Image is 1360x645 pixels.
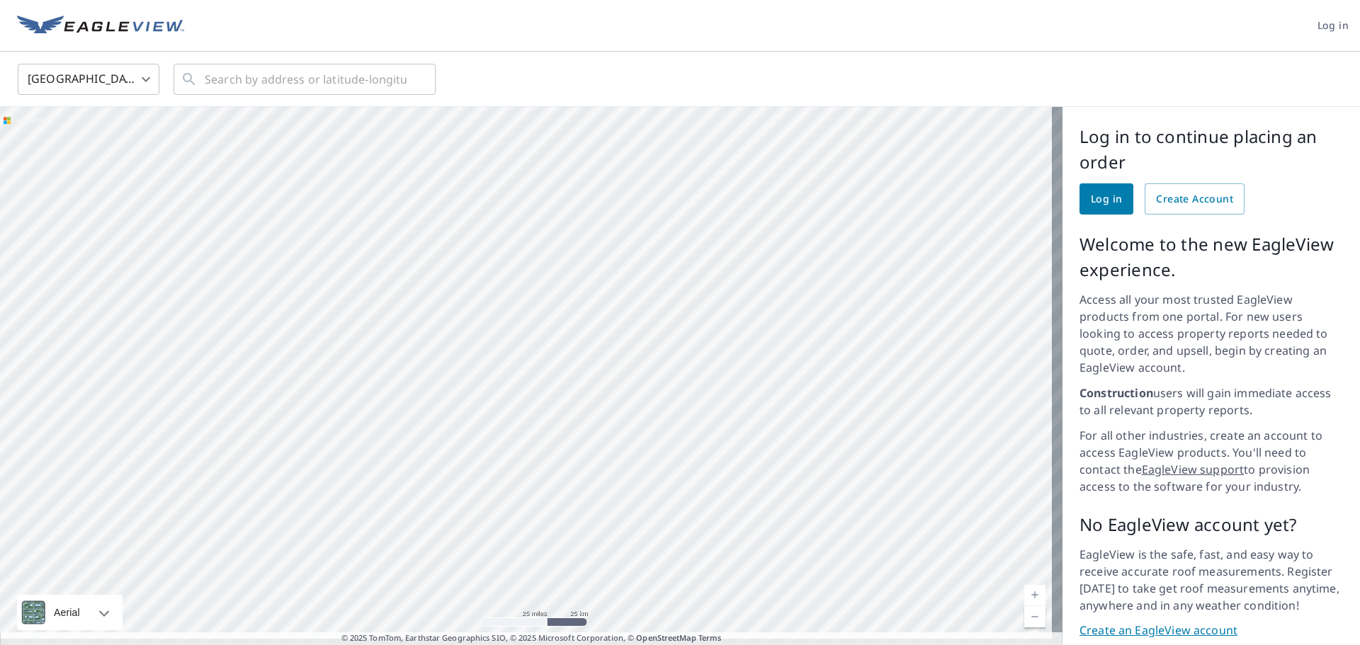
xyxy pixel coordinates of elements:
[1079,124,1343,175] p: Log in to continue placing an order
[1024,585,1045,606] a: Current Level 8, Zoom In
[636,632,696,643] a: OpenStreetMap
[18,59,159,99] div: [GEOGRAPHIC_DATA]
[1079,512,1343,537] p: No EagleView account yet?
[1079,546,1343,614] p: EagleView is the safe, fast, and easy way to receive accurate roof measurements. Register [DATE] ...
[1145,183,1245,215] a: Create Account
[1079,291,1343,376] p: Access all your most trusted EagleView products from one portal. For new users looking to access ...
[50,595,84,630] div: Aerial
[17,16,184,37] img: EV Logo
[1079,183,1133,215] a: Log in
[1156,190,1233,208] span: Create Account
[341,632,722,644] span: © 2025 TomTom, Earthstar Geographics SIO, © 2025 Microsoft Corporation, ©
[1142,462,1245,477] a: EagleView support
[1091,190,1122,208] span: Log in
[205,59,407,99] input: Search by address or latitude-longitude
[1317,17,1349,35] span: Log in
[1079,622,1343,639] a: Create an EagleView account
[1079,385,1153,401] strong: Construction
[1024,606,1045,627] a: Current Level 8, Zoom Out
[17,595,123,630] div: Aerial
[1079,427,1343,495] p: For all other industries, create an account to access EagleView products. You'll need to contact ...
[698,632,722,643] a: Terms
[1079,384,1343,418] p: users will gain immediate access to all relevant property reports.
[1079,232,1343,282] p: Welcome to the new EagleView experience.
